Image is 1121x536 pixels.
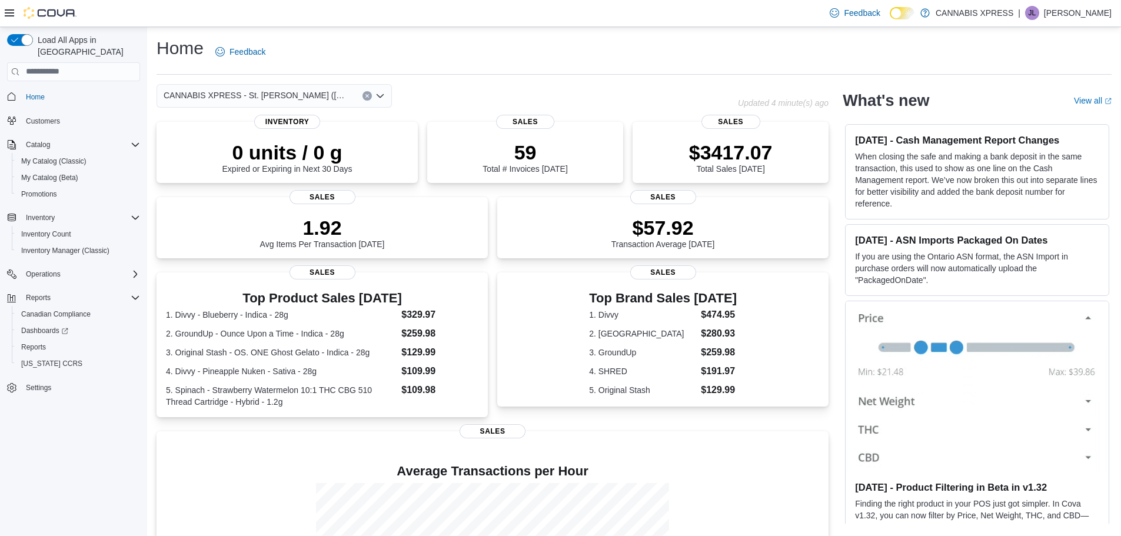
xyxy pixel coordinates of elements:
[16,244,140,258] span: Inventory Manager (Classic)
[362,91,372,101] button: Clear input
[21,173,78,182] span: My Catalog (Beta)
[701,115,760,129] span: Sales
[16,187,62,201] a: Promotions
[222,141,352,164] p: 0 units / 0 g
[290,190,355,204] span: Sales
[21,267,65,281] button: Operations
[16,357,140,371] span: Washington CCRS
[16,340,51,354] a: Reports
[589,328,696,339] dt: 2. [GEOGRAPHIC_DATA]
[2,137,145,153] button: Catalog
[701,364,737,378] dd: $191.97
[21,114,140,128] span: Customers
[12,355,145,372] button: [US_STATE] CCRS
[843,91,929,110] h2: What's new
[16,307,140,321] span: Canadian Compliance
[12,153,145,169] button: My Catalog (Classic)
[229,46,265,58] span: Feedback
[701,345,737,359] dd: $259.98
[16,307,95,321] a: Canadian Compliance
[21,381,56,395] a: Settings
[855,134,1099,146] h3: [DATE] - Cash Management Report Changes
[21,309,91,319] span: Canadian Compliance
[166,309,397,321] dt: 1. Divvy - Blueberry - Indica - 28g
[21,189,57,199] span: Promotions
[890,7,914,19] input: Dark Mode
[21,138,55,152] button: Catalog
[855,251,1099,286] p: If you are using the Ontario ASN format, the ASN Import in purchase orders will now automatically...
[1105,98,1112,105] svg: External link
[16,340,140,354] span: Reports
[12,306,145,322] button: Canadian Compliance
[855,481,1099,493] h3: [DATE] - Product Filtering in Beta in v1.32
[611,216,715,249] div: Transaction Average [DATE]
[21,157,87,166] span: My Catalog (Classic)
[611,216,715,239] p: $57.92
[21,90,49,104] a: Home
[166,328,397,339] dt: 2. GroundUp - Ounce Upon a Time - Indica - 28g
[290,265,355,279] span: Sales
[26,213,55,222] span: Inventory
[855,151,1099,209] p: When closing the safe and making a bank deposit in the same transaction, this used to show as one...
[483,141,567,174] div: Total # Invoices [DATE]
[701,327,737,341] dd: $280.93
[483,141,567,164] p: 59
[12,186,145,202] button: Promotions
[26,293,51,302] span: Reports
[689,141,773,174] div: Total Sales [DATE]
[26,92,45,102] span: Home
[701,383,737,397] dd: $129.99
[166,365,397,377] dt: 4. Divvy - Pineapple Nuken - Sativa - 28g
[16,171,140,185] span: My Catalog (Beta)
[16,154,91,168] a: My Catalog (Classic)
[844,7,880,19] span: Feedback
[21,359,82,368] span: [US_STATE] CCRS
[936,6,1013,20] p: CANNABIS XPRESS
[1074,96,1112,105] a: View allExternal link
[2,88,145,105] button: Home
[157,36,204,60] h1: Home
[16,357,87,371] a: [US_STATE] CCRS
[26,116,60,126] span: Customers
[16,227,140,241] span: Inventory Count
[2,112,145,129] button: Customers
[2,289,145,306] button: Reports
[401,364,478,378] dd: $109.99
[701,308,737,322] dd: $474.95
[401,383,478,397] dd: $109.98
[12,322,145,339] a: Dashboards
[222,141,352,174] div: Expired or Expiring in Next 30 Days
[21,246,109,255] span: Inventory Manager (Classic)
[16,154,140,168] span: My Catalog (Classic)
[589,384,696,396] dt: 5. Original Stash
[630,190,696,204] span: Sales
[12,242,145,259] button: Inventory Manager (Classic)
[375,91,385,101] button: Open list of options
[1029,6,1036,20] span: JL
[16,324,140,338] span: Dashboards
[630,265,696,279] span: Sales
[689,141,773,164] p: $3417.07
[1025,6,1039,20] div: Jodi LeBlanc
[825,1,884,25] a: Feedback
[21,291,140,305] span: Reports
[166,347,397,358] dt: 3. Original Stash - OS. ONE Ghost Gelato - Indica - 28g
[164,88,351,102] span: CANNABIS XPRESS - St. [PERSON_NAME] ([GEOGRAPHIC_DATA])
[890,19,890,20] span: Dark Mode
[21,267,140,281] span: Operations
[26,269,61,279] span: Operations
[401,308,478,322] dd: $329.97
[21,326,68,335] span: Dashboards
[12,169,145,186] button: My Catalog (Beta)
[260,216,385,249] div: Avg Items Per Transaction [DATE]
[589,347,696,358] dt: 3. GroundUp
[460,424,525,438] span: Sales
[2,266,145,282] button: Operations
[21,229,71,239] span: Inventory Count
[401,345,478,359] dd: $129.99
[1044,6,1112,20] p: [PERSON_NAME]
[260,216,385,239] p: 1.92
[16,171,83,185] a: My Catalog (Beta)
[166,384,397,408] dt: 5. Spinach - Strawberry Watermelon 10:1 THC CBG 510 Thread Cartridge - Hybrid - 1.2g
[589,291,737,305] h3: Top Brand Sales [DATE]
